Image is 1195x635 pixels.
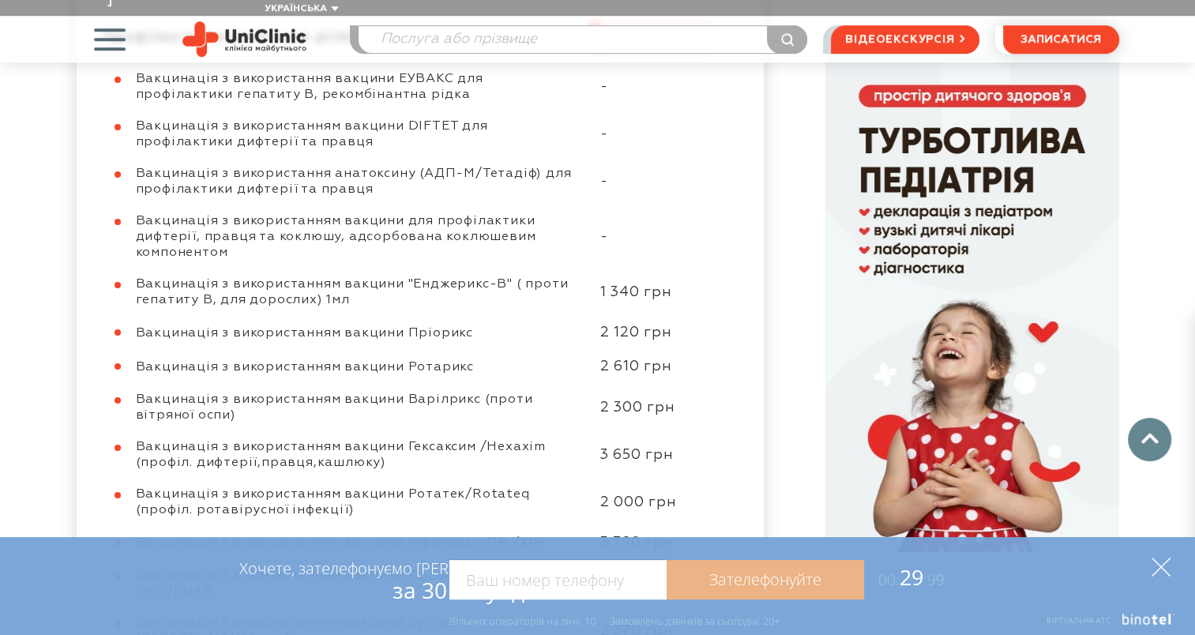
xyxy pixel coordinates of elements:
span: Вакцинація з використанням вакцини Гексаксим /Hexaxim (профіл. дифтерії,правця,кашлюку) [136,441,546,469]
span: Вакцинація з використанням вакцини Пріорикс [136,327,473,340]
button: Українська [261,3,339,15]
div: - [584,126,720,144]
a: відеоекскурсія [831,25,979,54]
div: Хочете, зателефонуємо [PERSON_NAME] [239,558,534,603]
div: 3 650 грн [584,446,720,464]
div: - [584,78,720,96]
div: 2 610 грн [584,358,720,376]
div: - [584,228,720,246]
div: 1 340 грн [584,284,720,302]
span: Віртуальна АТС [1047,615,1111,626]
span: Вакцинація з використанням вакцини для профілактики дифтерії, правця та коклюшу, адсорбована кокл... [136,215,536,259]
span: 29 [864,562,945,592]
div: 3 780 грн [584,534,720,552]
span: :99 [923,569,945,590]
span: 00: [878,569,900,590]
button: записатися [1003,25,1119,54]
span: Вакцинація з використанням вакцини Ротатек/Rotateq (профіл. ротавірусної інфекції) [136,488,530,517]
span: відеоекскурсія [845,26,954,53]
div: 2 300 грн [584,399,720,417]
div: - [584,173,720,191]
input: Послуга або прізвище [359,26,807,53]
span: Вакцинація з використанням вакцини Ротарикс [136,361,474,374]
input: Ваш номер телефону [449,560,667,599]
span: Вакцинація з використання вакцини ЕУВАКС для профілактики гепатиту В, рекомбінантна рідка [136,73,483,101]
span: Вакцинація з використанням вакцини Варілрикс (проти вітряної оспи) [136,393,533,422]
div: 2 120 грн [584,324,720,342]
img: Uniclinic [182,21,306,57]
span: Українська [265,4,327,13]
span: записатися [1020,34,1101,45]
span: Вакцинація з використанням вакцини DIFTET для профілактики дифтерії та правця [136,120,488,148]
span: Вакцинація з використанням вакцини "Енджерикс-В" ( проти гепатиту В, для дорослих) 1мл [136,278,569,306]
a: Зателефонуйте [667,560,864,599]
div: 2 000 грн [584,494,720,512]
a: Віртуальна АТС [1029,614,1175,635]
div: Вільних операторів на лінії: 10 Замовлень дзвінків за сьогодні: 20+ [449,614,780,627]
span: Вакцинація з використання анатоксину (АДП-М/Тетадіф) для профілактики дифтерії та правця [136,167,572,196]
span: за 30 секунд? [393,575,534,605]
